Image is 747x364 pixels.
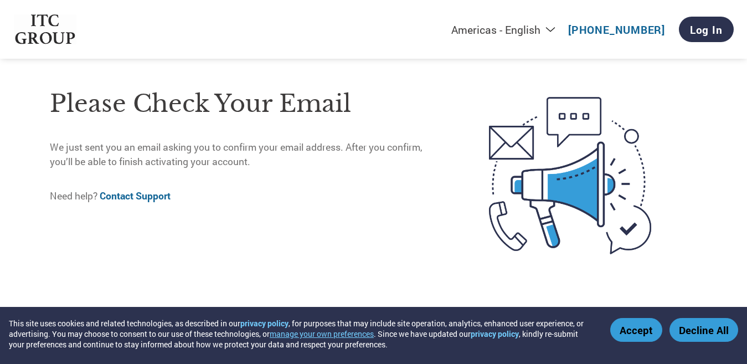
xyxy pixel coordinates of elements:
img: ITC Group [14,14,77,45]
a: [PHONE_NUMBER] [568,23,665,37]
p: Need help? [50,189,442,203]
a: privacy policy [240,318,289,329]
h1: Please check your email [50,86,442,122]
a: privacy policy [471,329,519,339]
img: open-email [442,77,698,274]
div: This site uses cookies and related technologies, as described in our , for purposes that may incl... [9,318,594,350]
button: Decline All [669,318,738,342]
a: Contact Support [100,189,171,202]
a: Log In [679,17,734,42]
button: manage your own preferences [270,329,374,339]
p: We just sent you an email asking you to confirm your email address. After you confirm, you’ll be ... [50,140,442,170]
button: Accept [610,318,662,342]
